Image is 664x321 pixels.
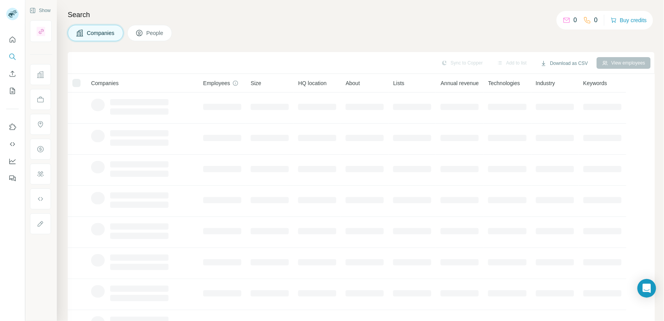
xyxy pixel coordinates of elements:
p: 0 [594,16,598,25]
p: 0 [574,16,577,25]
span: HQ location [298,79,327,87]
button: Use Surfe on LinkedIn [6,120,19,134]
span: Annual revenue [441,79,479,87]
span: Keywords [583,79,607,87]
button: Download as CSV [535,58,593,69]
span: Companies [87,29,115,37]
button: Show [24,5,56,16]
span: Employees [203,79,230,87]
button: Feedback [6,171,19,185]
button: Buy credits [611,15,647,26]
span: People [146,29,164,37]
span: Size [251,79,261,87]
button: My lists [6,84,19,98]
button: Enrich CSV [6,67,19,81]
span: About [346,79,360,87]
span: Lists [393,79,404,87]
button: Dashboard [6,154,19,168]
span: Industry [536,79,555,87]
button: Search [6,50,19,64]
span: Companies [91,79,119,87]
h4: Search [68,9,655,20]
span: Technologies [488,79,520,87]
button: Use Surfe API [6,137,19,151]
button: Quick start [6,33,19,47]
div: Open Intercom Messenger [638,279,656,298]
